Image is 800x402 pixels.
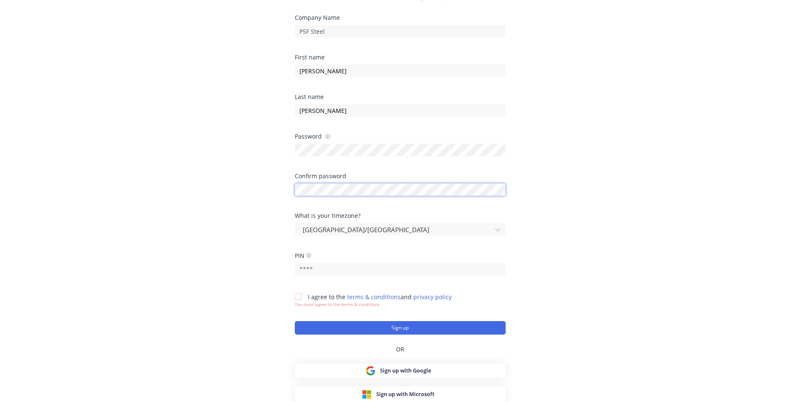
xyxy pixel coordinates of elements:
[347,293,401,301] a: terms & conditions
[295,94,506,100] div: Last name
[295,321,506,335] button: Sign up
[376,390,434,398] span: Sign up with Microsoft
[308,293,452,301] span: I agree to the and
[413,293,452,301] a: privacy policy
[295,54,506,60] div: First name
[380,367,431,375] span: Sign up with Google
[295,386,506,402] button: Sign up with Microsoft
[295,213,506,219] div: What is your timezone?
[295,252,312,260] div: PIN
[295,132,331,140] div: Password
[295,173,506,179] div: Confirm password
[295,335,506,364] div: OR
[295,364,506,378] button: Sign up with Google
[295,301,452,308] div: You must agree to the terms & conditions
[295,15,506,21] div: Company Name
